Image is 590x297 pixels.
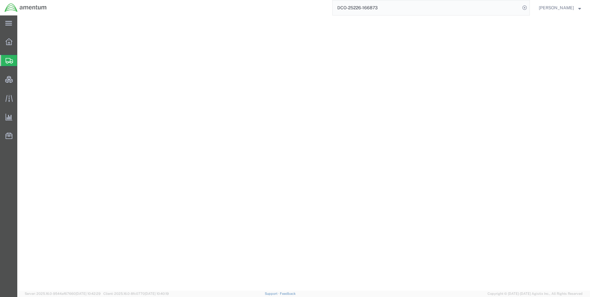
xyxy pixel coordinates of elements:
[265,292,280,295] a: Support
[280,292,296,295] a: Feedback
[103,292,169,295] span: Client: 2025.16.0-8fc0770
[145,292,169,295] span: [DATE] 10:40:19
[4,3,47,12] img: logo
[333,0,520,15] input: Search for shipment number, reference number
[488,291,583,296] span: Copyright © [DATE]-[DATE] Agistix Inc., All Rights Reserved
[76,292,101,295] span: [DATE] 10:42:29
[25,292,101,295] span: Server: 2025.16.0-9544af67660
[539,4,574,11] span: Ray Cheatteam
[17,15,590,291] iframe: FS Legacy Container
[538,4,581,11] button: [PERSON_NAME]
